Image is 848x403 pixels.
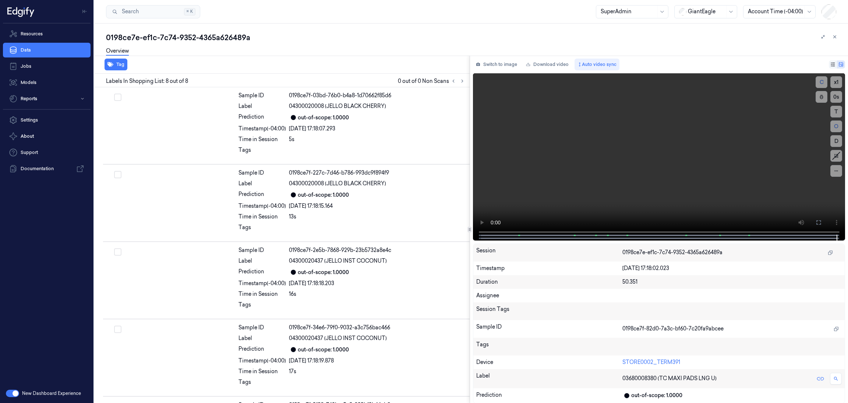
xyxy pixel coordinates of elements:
div: 13s [289,213,465,221]
button: Switch to image [473,59,520,70]
button: Search⌘K [106,5,200,18]
div: 5s [289,136,465,143]
a: Data [3,43,91,57]
div: Sample ID [239,169,286,177]
button: Reports [3,91,91,106]
button: Select row [114,248,121,256]
div: 17s [289,368,465,375]
div: 0198ce7f-2e5b-7868-929b-23b5732a8e4c [289,246,465,254]
div: Tags [476,341,622,353]
button: x1 [830,76,842,88]
div: 0198ce7f-03bd-76b0-b4a8-1d70662f85d6 [289,92,465,99]
button: 0s [830,91,842,103]
a: Download video [523,59,572,70]
div: Tags [239,224,286,235]
div: out-of-scope: 1.0000 [298,269,349,276]
div: Prediction [239,190,286,199]
span: 0198ce7e-ef1c-7c74-9352-4365a626489a [622,249,722,256]
a: Overview [106,47,129,56]
div: [DATE] 17:18:02.023 [622,264,842,272]
div: Prediction [239,113,286,122]
span: 0198ce7f-82d0-7a3c-bf60-7c20fa9abcee [622,325,724,333]
div: Session [476,247,622,259]
div: Session Tags [476,305,622,317]
div: out-of-scope: 1.0000 [298,114,349,122]
div: 0198ce7f-34e6-79f0-9032-a3c756bac466 [289,324,465,332]
div: 16s [289,290,465,298]
div: 0198ce7f-227c-7d46-b786-993dc9f894f9 [289,169,465,177]
div: Timestamp (-04:00) [239,357,286,365]
div: [DATE] 17:18:18.203 [289,280,465,287]
div: Time in Session [239,136,286,143]
div: Tags [239,301,286,313]
div: Timestamp (-04:00) [239,280,286,287]
button: Select row [114,171,121,178]
button: O [830,120,842,132]
span: Search [119,8,139,15]
div: Label [239,102,286,110]
div: Time in Session [239,290,286,298]
div: Prediction [239,268,286,277]
a: Models [3,75,91,90]
div: Tags [239,378,286,390]
span: 04300020008 (JELLO BLACK CHERRY) [289,180,386,188]
div: out-of-scope: 1.0000 [298,346,349,354]
div: 0198ce7e-ef1c-7c74-9352-4365a626489a [106,32,842,43]
div: Label [239,334,286,342]
button: Auto video sync [575,59,619,70]
a: STORE0002_TERM391 [622,359,680,365]
span: Labels In Shopping List: 8 out of 8 [106,77,188,85]
button: Select row [114,94,121,101]
span: 04300020437 (JELLO INST COCONUT) [289,334,387,342]
div: Label [476,372,622,385]
button: D [830,135,842,147]
div: out-of-scope: 1.0000 [298,191,349,199]
div: Sample ID [239,92,286,99]
a: Resources [3,27,91,41]
div: Timestamp [476,264,622,272]
button: Select row [114,326,121,333]
div: Assignee [476,292,842,299]
div: Label [239,257,286,265]
a: Documentation [3,161,91,176]
div: [DATE] 17:18:15.164 [289,202,465,210]
div: Time in Session [239,213,286,221]
span: 0 out of 0 Non Scans [398,77,467,85]
div: Sample ID [239,324,286,332]
button: C [816,76,827,88]
div: Prediction [476,391,622,400]
div: Label [239,180,286,188]
a: Settings [3,113,91,127]
span: 04300020437 (JELLO INST COCONUT) [289,257,387,265]
button: T [830,106,842,118]
span: 04300020008 (JELLO BLACK CHERRY) [289,102,386,110]
div: Time in Session [239,368,286,375]
button: Toggle Navigation [79,6,91,17]
a: Jobs [3,59,91,74]
div: out-of-scope: 1.0000 [631,392,682,399]
div: Sample ID [476,323,622,335]
div: Device [476,358,622,366]
div: Timestamp (-04:00) [239,202,286,210]
button: Tag [105,59,127,70]
div: [DATE] 17:18:19.878 [289,357,465,365]
span: 03680008380 (TC MAXI PADS LNG U) [622,375,717,382]
div: Tags [239,146,286,158]
div: Duration [476,278,622,286]
div: [DATE] 17:18:07.293 [289,125,465,133]
div: Prediction [239,345,286,354]
div: 50.351 [622,278,842,286]
button: About [3,129,91,144]
div: Timestamp (-04:00) [239,125,286,133]
div: Sample ID [239,246,286,254]
a: Support [3,145,91,160]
